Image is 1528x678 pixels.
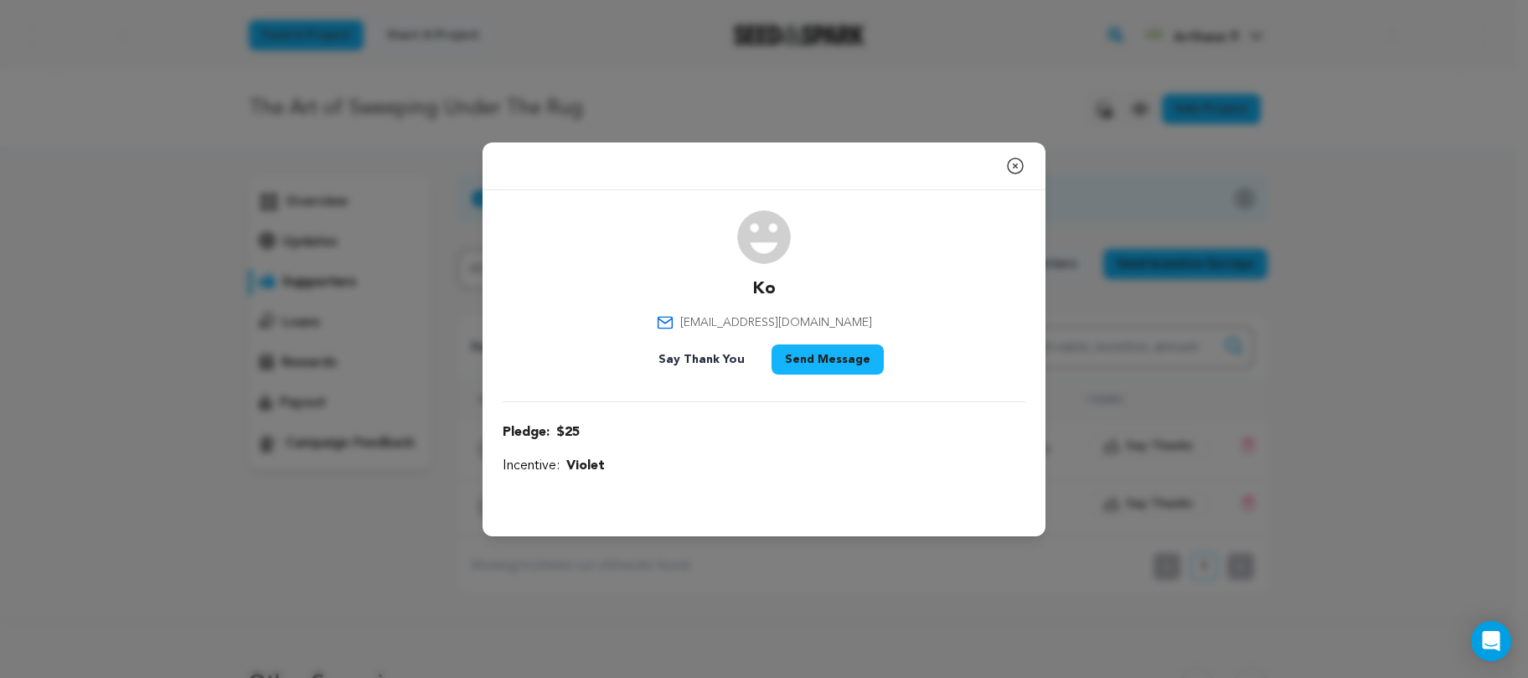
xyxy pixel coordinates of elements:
img: user.png [737,210,791,264]
span: Violet [566,456,605,476]
div: Open Intercom Messenger [1471,621,1511,661]
span: $25 [556,422,580,443]
span: [EMAIL_ADDRESS][DOMAIN_NAME] [680,314,872,331]
button: Send Message [772,344,884,375]
span: Incentive: [503,456,560,476]
button: Say Thank You [645,344,758,375]
span: Pledge: [503,422,550,443]
p: Ko [752,277,776,301]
